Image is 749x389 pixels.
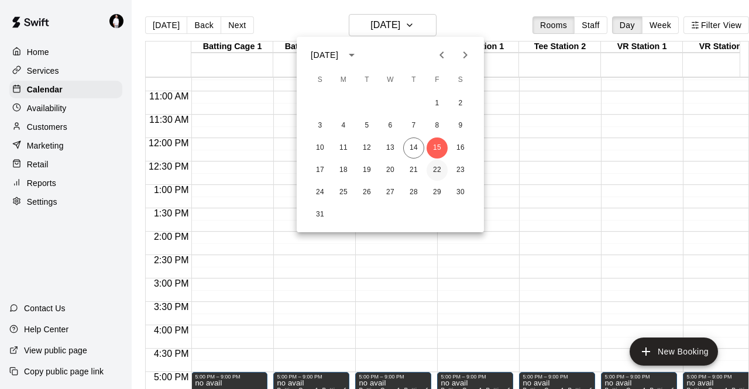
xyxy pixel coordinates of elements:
button: 26 [356,182,377,203]
span: Saturday [450,68,471,92]
button: 17 [310,160,331,181]
button: calendar view is open, switch to year view [342,45,362,65]
button: Previous month [430,43,453,67]
button: 2 [450,93,471,114]
button: 25 [333,182,354,203]
button: 3 [310,115,331,136]
span: Sunday [310,68,331,92]
button: 31 [310,204,331,225]
button: 12 [356,137,377,159]
button: 15 [427,137,448,159]
button: 10 [310,137,331,159]
span: Wednesday [380,68,401,92]
button: 21 [403,160,424,181]
button: 24 [310,182,331,203]
button: 22 [427,160,448,181]
span: Tuesday [356,68,377,92]
div: [DATE] [311,49,338,61]
button: 6 [380,115,401,136]
button: 27 [380,182,401,203]
button: 7 [403,115,424,136]
button: 13 [380,137,401,159]
button: 14 [403,137,424,159]
button: 19 [356,160,377,181]
button: 8 [427,115,448,136]
button: 28 [403,182,424,203]
button: 29 [427,182,448,203]
button: 11 [333,137,354,159]
span: Thursday [403,68,424,92]
button: 20 [380,160,401,181]
button: 30 [450,182,471,203]
span: Friday [427,68,448,92]
button: 9 [450,115,471,136]
button: 16 [450,137,471,159]
button: 18 [333,160,354,181]
button: 5 [356,115,377,136]
button: 1 [427,93,448,114]
button: 23 [450,160,471,181]
button: 4 [333,115,354,136]
span: Monday [333,68,354,92]
button: Next month [453,43,477,67]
